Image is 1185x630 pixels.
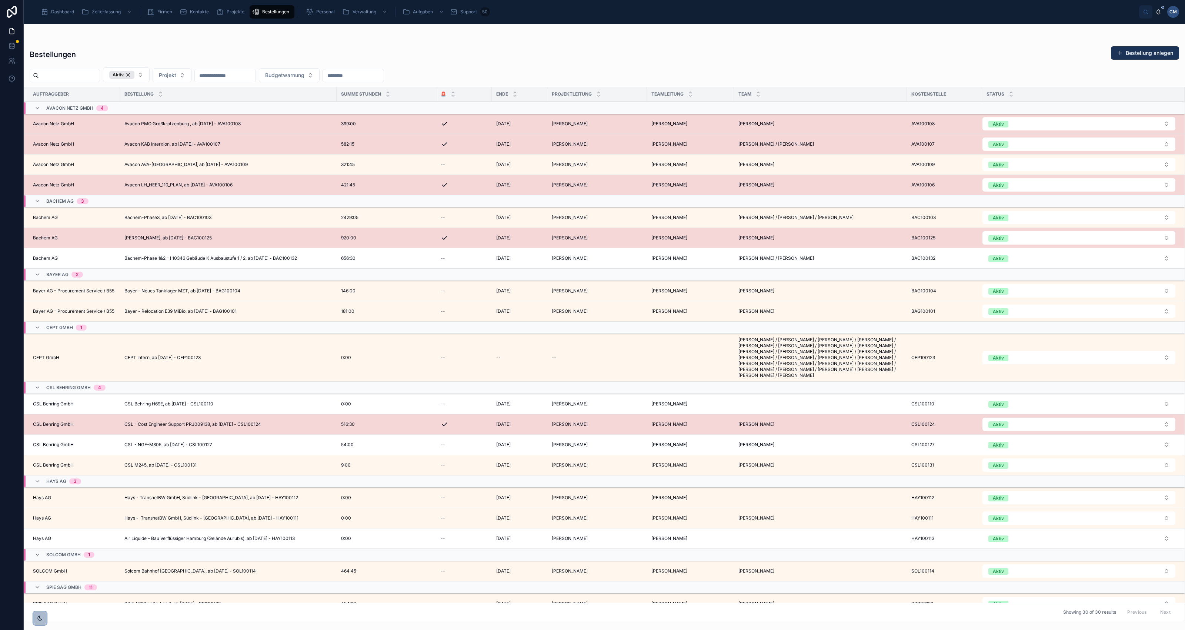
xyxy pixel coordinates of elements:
a: Avacon LH_HEER_110_PLAN, ab [DATE] - AVA100106 [124,182,332,188]
a: Bayer AG – Procurement Service / B55 [33,288,116,294]
a: BAC100132 [911,255,978,261]
span: CSL Behring GmbH [33,421,74,427]
span: [PERSON_NAME] [651,215,687,220]
a: [PERSON_NAME] [651,401,730,407]
a: Verwaltung [340,5,391,19]
a: 146:00 [341,288,432,294]
div: Aktiv [993,235,1004,242]
a: [PERSON_NAME] [738,308,902,314]
a: Select Button [982,284,1176,298]
button: Select Button [982,438,1175,451]
span: [DATE] [496,442,511,448]
a: Bachem-Phase3, ab [DATE] - BAC100103 [124,215,332,220]
div: Aktiv [993,182,1004,189]
a: -- [496,355,543,361]
a: CSL Behring GmbH [33,401,116,407]
span: AVA100106 [911,182,935,188]
button: Select Button [982,418,1175,431]
a: [PERSON_NAME] [651,162,730,168]
span: [PERSON_NAME] [552,442,588,448]
span: [PERSON_NAME] / [PERSON_NAME] / [PERSON_NAME] / [PERSON_NAME] / [PERSON_NAME] / [PERSON_NAME] / [... [738,337,902,378]
span: Bachem-Phase 1&2 – I 10346 Gebäude K Ausbaustufe 1 / 2, ab [DATE] - BAC100132 [124,255,297,261]
span: [PERSON_NAME] / [PERSON_NAME] / [PERSON_NAME] [738,215,854,220]
span: 656:30 [341,255,355,261]
a: BAG100104 [911,288,978,294]
span: BAG100101 [911,308,935,314]
a: -- [441,255,487,261]
button: Select Button [153,68,191,82]
a: [PERSON_NAME] [738,121,902,127]
a: CSL100124 [911,421,978,427]
a: [PERSON_NAME] [552,421,642,427]
span: [PERSON_NAME] / [PERSON_NAME] [738,141,814,147]
div: Aktiv [993,141,1004,148]
div: 50 [480,7,490,16]
a: 2429:05 [341,215,432,220]
a: 54:00 [341,442,432,448]
span: [PERSON_NAME] [552,215,588,220]
span: Bayer AG – Procurement Service / B55 [33,308,114,314]
button: Select Button [982,178,1175,192]
a: 321:45 [341,162,432,168]
span: [PERSON_NAME], ab [DATE] - BAC100125 [124,235,212,241]
span: 582:15 [341,141,354,147]
a: Bachem AG [33,235,116,241]
span: [PERSON_NAME] [552,421,588,427]
button: Bestellung anlegen [1111,46,1179,60]
span: [PERSON_NAME] [552,255,588,261]
a: [DATE] [496,308,543,314]
span: 421:45 [341,182,355,188]
a: -- [441,162,487,168]
span: [PERSON_NAME] [651,162,687,168]
a: Avacon Netz GmbH [33,182,116,188]
span: AVA100107 [911,141,935,147]
span: Bayer AG [46,272,69,278]
div: Aktiv [993,442,1004,448]
a: -- [441,215,487,220]
a: Select Button [982,304,1176,318]
span: Dashboard [51,9,74,15]
a: [DATE] [496,141,543,147]
span: Avacon PMO Großkrotzenburg , ab [DATE] - AVA100108 [124,121,241,127]
a: Avacon PMO Großkrotzenburg , ab [DATE] - AVA100108 [124,121,332,127]
span: [PERSON_NAME] / [PERSON_NAME] [738,255,814,261]
a: [PERSON_NAME] [651,121,730,127]
a: -- [441,308,487,314]
a: [DATE] [496,162,543,168]
a: Dashboard [39,5,79,19]
a: Projekte [214,5,250,19]
a: CSL Behring GmbH [33,421,116,427]
span: CSL100127 [911,442,935,448]
a: Avacon KAB Interxion, ab [DATE] - AVA100107 [124,141,332,147]
a: Kontakte [177,5,214,19]
span: Verwaltung [353,9,376,15]
a: [PERSON_NAME] [552,401,642,407]
a: [PERSON_NAME] [738,288,902,294]
span: [PERSON_NAME] [552,288,588,294]
span: Projekte [227,9,244,15]
span: 920:00 [341,235,356,241]
span: Avacon KAB Interxion, ab [DATE] - AVA100107 [124,141,220,147]
a: Select Button [982,397,1176,411]
span: Zeiterfassung [92,9,121,15]
span: BAC100132 [911,255,935,261]
span: CEPT Intern, ab [DATE] - CEP100123 [124,355,201,361]
a: Select Button [982,117,1176,131]
span: [PERSON_NAME] [552,182,588,188]
span: Bachem-Phase3, ab [DATE] - BAC100103 [124,215,211,220]
a: [PERSON_NAME] [651,442,730,448]
a: Select Button [982,137,1176,151]
a: [DATE] [496,182,543,188]
span: [PERSON_NAME] [651,401,687,407]
a: -- [441,442,487,448]
span: CSL Behring GmbH [33,462,74,468]
span: AVA100109 [911,162,935,168]
span: -- [441,308,445,314]
span: Aufgaben [413,9,433,15]
button: Select Button [982,351,1175,364]
a: Bayer AG – Procurement Service / B55 [33,308,116,314]
span: CSL100124 [911,421,935,427]
a: -- [441,355,487,361]
span: -- [441,442,445,448]
span: 0:00 [341,355,351,361]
